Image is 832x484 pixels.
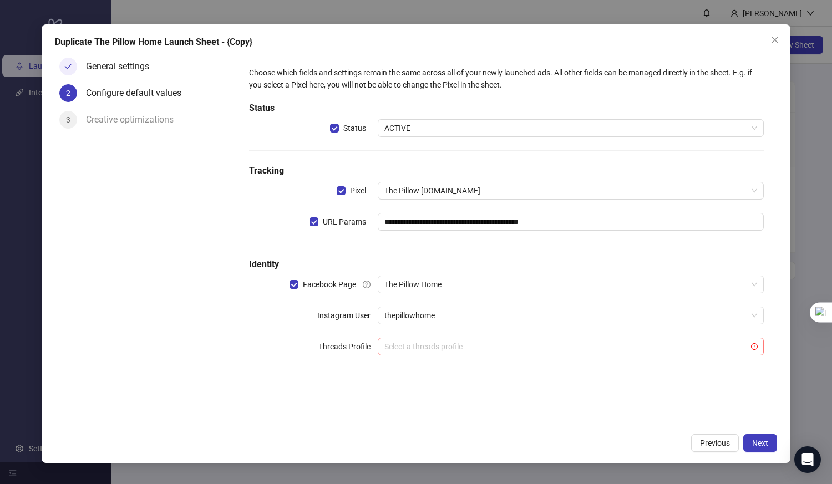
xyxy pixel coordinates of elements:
label: Threads Profile [318,338,378,355]
div: Creative optimizations [86,111,182,129]
label: Instagram User [317,307,378,324]
span: Facebook Page [298,278,361,291]
h5: Status [249,101,764,115]
div: Configure default values [86,84,190,102]
div: General settings [86,58,158,75]
h5: Tracking [249,164,764,177]
span: question-circle [363,281,371,288]
span: Pixel [346,185,371,197]
button: Previous [691,434,739,452]
div: Duplicate The Pillow Home Launch Sheet - {Copy} [55,35,777,49]
h5: Identity [249,258,764,271]
button: Close [766,31,784,49]
span: Next [752,439,768,447]
span: close [770,35,779,44]
span: exclamation-circle [751,343,758,350]
button: Next [743,434,777,452]
span: The Pillow Home [384,276,757,293]
span: URL Params [318,216,371,228]
div: Choose which fields and settings remain the same across all of your newly launched ads. All other... [249,67,764,91]
span: thepillowhome [384,307,757,324]
span: The Pillow Home.com [384,182,757,199]
span: ACTIVE [384,120,757,136]
span: Status [339,122,371,134]
span: Previous [700,439,730,447]
span: 3 [66,115,70,124]
div: Open Intercom Messenger [794,446,821,473]
span: 2 [66,89,70,98]
span: check [64,63,72,70]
